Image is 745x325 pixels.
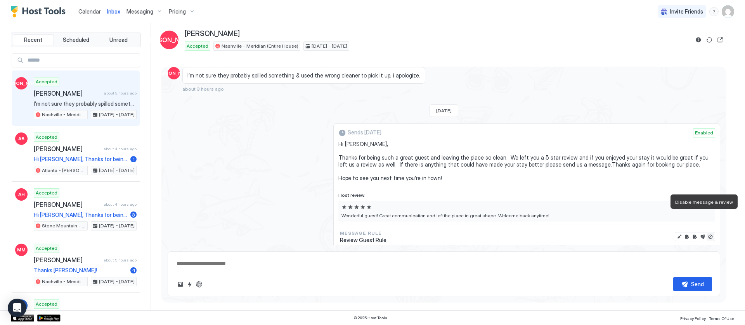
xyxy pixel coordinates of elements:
span: I’m not sure they probably spilled something & used the wrong cleaner to pick it up, i apologize. [34,100,137,107]
span: Review Guest Rule [340,237,386,244]
span: Accepted [36,245,57,252]
a: Google Play Store [37,315,61,322]
span: about 5 hours ago [104,258,137,263]
span: [PERSON_NAME] [2,80,41,87]
span: Terms Of Use [709,316,734,321]
span: Messaging [126,8,153,15]
span: Invite Friends [670,8,703,15]
span: Thanks [PERSON_NAME]! [34,267,127,274]
span: [DATE] - [DATE] [99,111,135,118]
span: Host review: [338,192,715,198]
button: ChatGPT Auto Reply [194,280,204,289]
button: Disable message & review [707,233,714,241]
a: Inbox [107,7,120,15]
span: Scheduled [63,36,89,43]
span: [PERSON_NAME] [185,29,240,38]
span: Enabled [695,129,713,136]
span: 1 [133,156,135,162]
span: Hi [PERSON_NAME], Thanks for being such a great guest and leaving the place so clean. We left you... [34,212,127,218]
span: Hi [PERSON_NAME], Thanks for being such a great guest and leaving the place so clean. We left you... [34,156,127,163]
button: Send now [699,233,707,241]
button: Open reservation [716,35,725,45]
span: [PERSON_NAME] [34,89,101,97]
button: Scheduled [55,34,97,45]
span: [PERSON_NAME] [34,145,100,153]
button: Sync reservation [705,35,714,45]
div: Open Intercom Messenger [8,299,26,317]
span: about 3 hours ago [182,86,224,92]
span: Privacy Policy [680,316,706,321]
span: [DATE] - [DATE] [99,278,135,285]
span: I’m not sure they probably spilled something & used the wrong cleaner to pick it up, i apologize. [187,72,420,79]
span: AH [18,191,25,198]
span: © 2025 Host Tools [353,315,387,320]
a: Host Tools Logo [11,6,69,17]
div: menu [709,7,719,16]
div: Send [691,280,704,288]
span: about 4 hours ago [104,146,137,151]
span: [PERSON_NAME] [34,201,100,208]
a: Terms Of Use [709,314,734,322]
button: Upload image [176,280,185,289]
span: Pricing [169,8,186,15]
button: Quick reply [185,280,194,289]
button: Unread [98,34,139,45]
a: Calendar [78,7,101,15]
span: Atlanta - [PERSON_NAME] [42,167,86,174]
div: User profile [722,5,734,18]
span: Calendar [78,8,101,15]
button: Edit rule [691,233,699,241]
span: 3 [132,212,135,218]
span: [PERSON_NAME] [155,70,193,77]
span: Message Rule [340,230,386,237]
span: Sends [DATE] [348,129,381,136]
span: about 4 hours ago [104,202,137,207]
span: Accepted [36,78,57,85]
span: [DATE] - [DATE] [99,222,135,229]
span: Wonderful guest! Great communication and left the place in great shape. Welcome back anytime! [341,213,712,218]
span: Disable message & review [675,199,733,205]
span: [PERSON_NAME] [144,35,195,45]
a: App Store [11,315,34,322]
span: Accepted [36,134,57,141]
span: Accepted [36,301,57,308]
span: Accepted [36,189,57,196]
span: [PERSON_NAME] [34,256,100,264]
button: Edit message [676,233,683,241]
span: about 3 hours ago [104,91,137,96]
span: [DATE] - [DATE] [99,167,135,174]
span: Unread [109,36,128,43]
span: AB [18,135,24,142]
span: Inbox [107,8,120,15]
span: Hi [PERSON_NAME], Thanks for being such a great guest and leaving the place so clean. We left you... [338,141,715,181]
button: Send [673,277,712,291]
span: Nashville - Meridian (Entire House) [42,111,86,118]
a: Privacy Policy [680,314,706,322]
span: Accepted [187,43,208,50]
span: Nashville - Meridian (Entire House) [42,278,86,285]
span: Recent [24,36,42,43]
span: Stone Mountain - [GEOGRAPHIC_DATA] [42,222,86,229]
span: [DATE] - [DATE] [312,43,347,50]
span: [DATE] [436,108,452,113]
button: Recent [13,34,54,45]
button: Reservation information [694,35,703,45]
span: 4 [132,267,135,273]
span: Nashville - Meridian (Entire House) [222,43,298,50]
input: Input Field [24,54,140,67]
div: tab-group [11,33,141,47]
button: Edit review [683,233,691,241]
span: MM [17,246,26,253]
